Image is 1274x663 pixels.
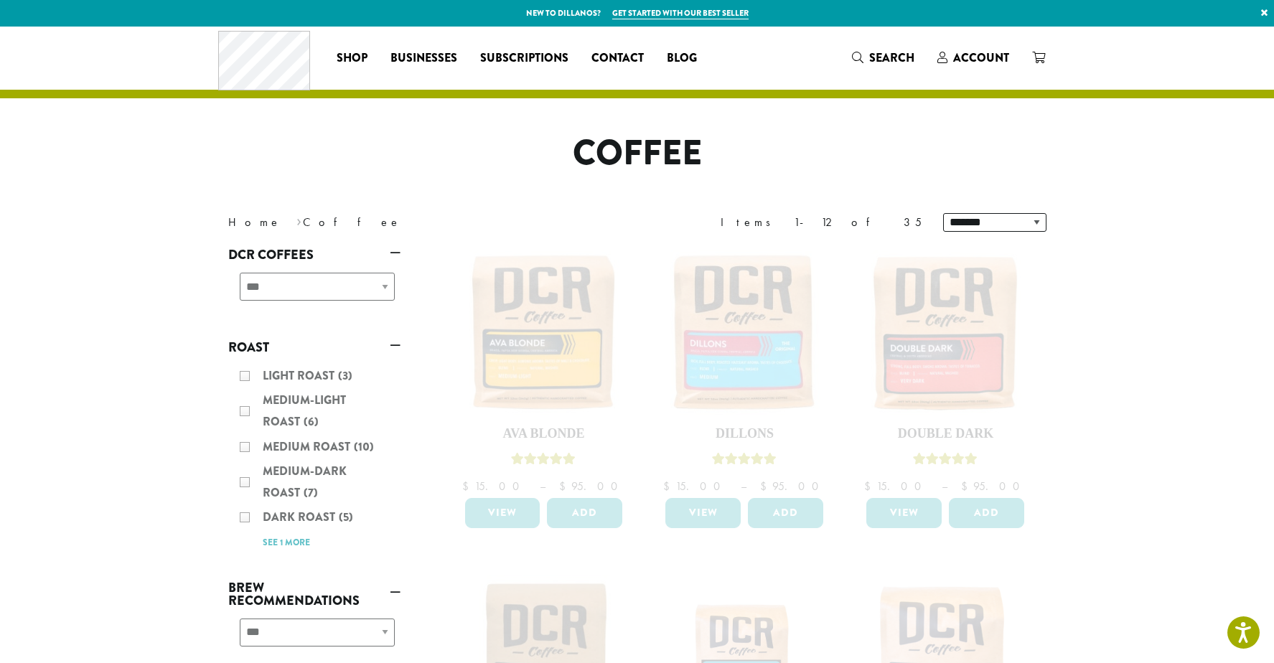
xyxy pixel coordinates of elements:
a: Shop [325,47,379,70]
span: Blog [667,50,697,67]
span: Contact [591,50,644,67]
a: DCR Coffees [228,243,401,267]
a: Brew Recommendations [228,575,401,613]
span: Subscriptions [480,50,568,67]
span: Businesses [390,50,457,67]
a: Roast [228,335,401,359]
span: Search [869,50,914,66]
div: DCR Coffees [228,267,401,318]
span: › [296,209,301,231]
nav: Breadcrumb [228,214,616,231]
span: Shop [337,50,367,67]
div: Items 1-12 of 35 [721,214,922,231]
a: Home [228,215,281,230]
a: Search [840,46,926,70]
span: Account [953,50,1009,66]
h1: Coffee [217,133,1057,174]
a: Get started with our best seller [612,7,749,19]
div: Roast [228,359,401,558]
